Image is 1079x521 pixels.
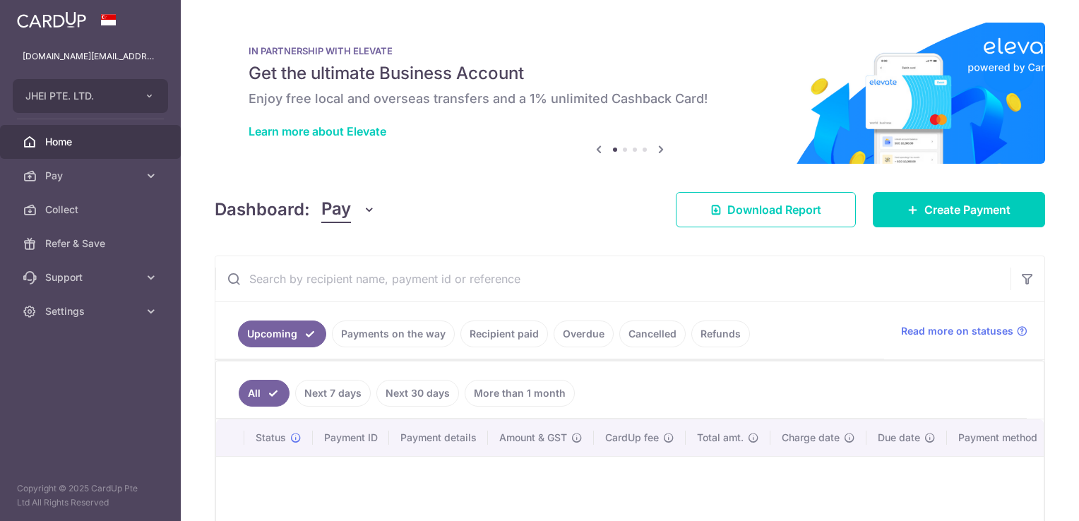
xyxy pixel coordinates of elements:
span: Read more on statuses [901,324,1013,338]
img: CardUp [17,11,86,28]
span: Settings [45,304,138,318]
p: [DOMAIN_NAME][EMAIL_ADDRESS][DOMAIN_NAME] [23,49,158,64]
a: Next 7 days [295,380,371,407]
a: Recipient paid [460,321,548,347]
a: Create Payment [873,192,1045,227]
input: Search by recipient name, payment id or reference [215,256,1011,301]
a: Refunds [691,321,750,347]
a: Overdue [554,321,614,347]
span: Create Payment [924,201,1011,218]
img: Renovation banner [215,23,1045,164]
h6: Enjoy free local and overseas transfers and a 1% unlimited Cashback Card! [249,90,1011,107]
th: Payment method [947,419,1054,456]
span: Collect [45,203,138,217]
a: More than 1 month [465,380,575,407]
span: Home [45,135,138,149]
a: Upcoming [238,321,326,347]
p: IN PARTNERSHIP WITH ELEVATE [249,45,1011,56]
span: Refer & Save [45,236,138,251]
a: Learn more about Elevate [249,124,386,138]
a: Read more on statuses [901,324,1027,338]
a: All [239,380,290,407]
a: Next 30 days [376,380,459,407]
span: Pay [45,169,138,183]
span: Download Report [727,201,821,218]
span: Pay [321,196,351,223]
span: Amount & GST [499,431,567,445]
span: JHEI PTE. LTD. [25,89,130,103]
span: Due date [878,431,920,445]
span: Charge date [782,431,840,445]
a: Cancelled [619,321,686,347]
span: CardUp fee [605,431,659,445]
a: Download Report [676,192,856,227]
th: Payment ID [313,419,389,456]
button: Pay [321,196,376,223]
th: Payment details [389,419,488,456]
span: Support [45,270,138,285]
h5: Get the ultimate Business Account [249,62,1011,85]
button: JHEI PTE. LTD. [13,79,168,113]
a: Payments on the way [332,321,455,347]
h4: Dashboard: [215,197,310,222]
span: Total amt. [697,431,744,445]
span: Status [256,431,286,445]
